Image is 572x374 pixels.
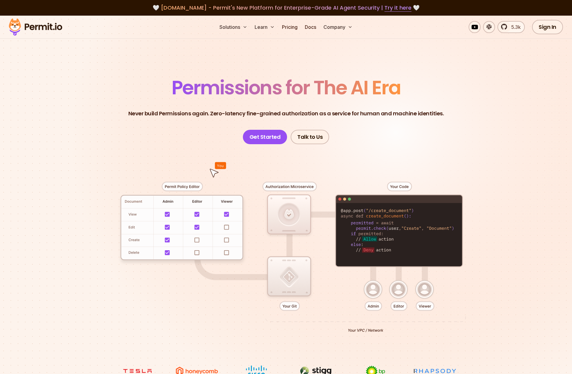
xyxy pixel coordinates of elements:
[217,21,250,33] button: Solutions
[172,74,401,101] span: Permissions for The AI Era
[6,17,65,37] img: Permit logo
[497,21,525,33] a: 5.3k
[161,4,411,11] span: [DOMAIN_NAME] - Permit's New Platform for Enterprise-Grade AI Agent Security |
[252,21,277,33] button: Learn
[14,4,558,12] div: 🤍 🤍
[128,109,444,118] p: Never build Permissions again. Zero-latency fine-grained authorization as a service for human and...
[508,23,521,31] span: 5.3k
[321,21,355,33] button: Company
[384,4,411,12] a: Try it here
[532,20,563,34] a: Sign In
[291,130,329,144] a: Talk to Us
[302,21,319,33] a: Docs
[243,130,287,144] a: Get Started
[280,21,300,33] a: Pricing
